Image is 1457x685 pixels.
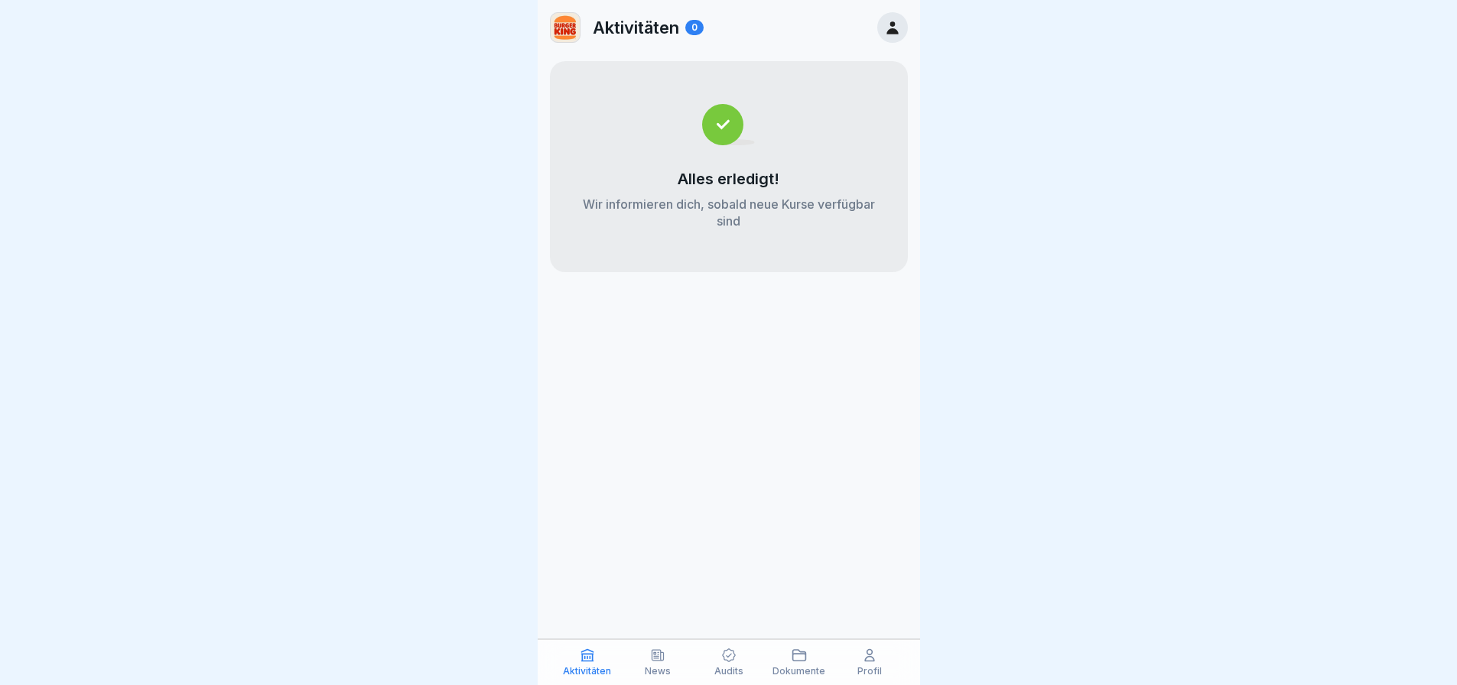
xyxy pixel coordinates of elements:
[772,666,825,677] p: Dokumente
[563,666,611,677] p: Aktivitäten
[714,666,743,677] p: Audits
[593,18,679,37] p: Aktivitäten
[702,104,755,145] img: completed.svg
[645,666,671,677] p: News
[581,196,877,229] p: Wir informieren dich, sobald neue Kurse verfügbar sind
[685,20,704,35] div: 0
[678,170,779,188] p: Alles erledigt!
[551,13,580,42] img: w2f18lwxr3adf3talrpwf6id.png
[857,666,882,677] p: Profil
